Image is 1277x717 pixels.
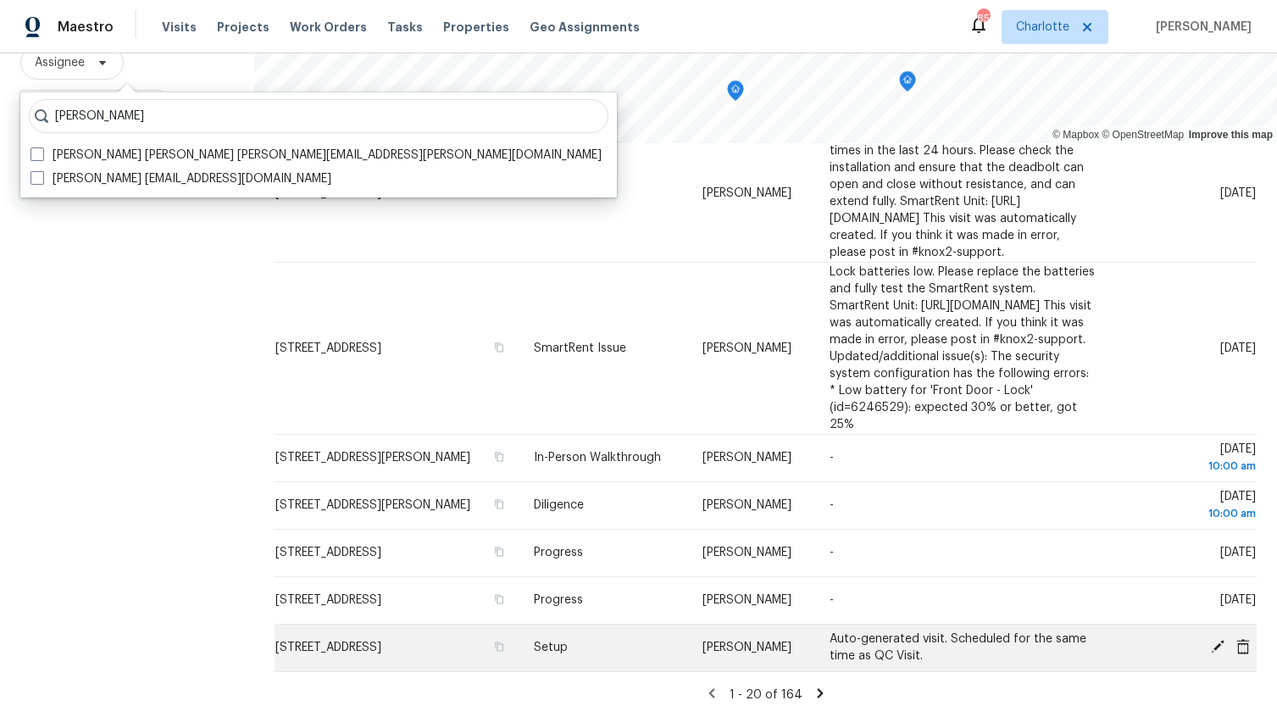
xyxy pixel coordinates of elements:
span: 1 - 20 of 164 [730,689,802,701]
span: [PERSON_NAME] [702,342,791,354]
span: Geo Assignments [530,19,640,36]
span: Projects [217,19,269,36]
span: Maestro [58,19,114,36]
span: [DATE] [1124,443,1256,475]
span: [STREET_ADDRESS][PERSON_NAME] [275,499,470,511]
a: OpenStreetMap [1102,129,1184,141]
button: Copy Address [491,592,507,607]
span: [PERSON_NAME] [702,594,791,606]
span: - [830,499,834,511]
span: Progress [534,547,583,559]
span: - [830,594,834,606]
span: [PERSON_NAME] [702,547,791,559]
span: [STREET_ADDRESS] [275,187,381,199]
button: Copy Address [491,340,507,355]
span: Cancel [1230,639,1256,654]
span: Properties [443,19,509,36]
span: The lock has jammed while unlocking several times in the last 24 hours. Please check the installa... [830,128,1084,258]
label: [PERSON_NAME] [EMAIL_ADDRESS][DOMAIN_NAME] [31,170,331,187]
span: [PERSON_NAME] [702,499,791,511]
span: [DATE] [1124,491,1256,522]
button: Copy Address [491,639,507,654]
span: [STREET_ADDRESS][PERSON_NAME] [275,452,470,464]
span: Setup [534,642,568,653]
span: - [830,547,834,559]
span: In-Person Walkthrough [534,452,661,464]
a: Improve this map [1189,129,1273,141]
span: Assignee [35,54,85,71]
span: Progress [534,594,583,606]
span: Charlotte [1016,19,1069,36]
span: [DATE] [1220,547,1256,559]
span: SmartRent Issue [534,342,626,354]
span: Diligence [534,499,584,511]
button: Copy Address [491,497,507,512]
span: [STREET_ADDRESS] [275,594,381,606]
span: [DATE] [1220,594,1256,606]
span: [DATE] [1220,342,1256,354]
span: Lock batteries low. Please replace the batteries and fully test the SmartRent system. SmartRent U... [830,266,1095,431]
a: Mapbox [1052,129,1099,141]
button: Copy Address [491,544,507,559]
div: Map marker [727,81,744,107]
div: Map marker [899,71,916,97]
span: [PERSON_NAME] [1149,19,1252,36]
span: [STREET_ADDRESS] [275,547,381,559]
div: 10:00 am [1124,458,1256,475]
span: - [830,452,834,464]
span: [PERSON_NAME] [702,452,791,464]
span: [PERSON_NAME] [702,187,791,199]
div: 10:00 am [1124,505,1256,522]
span: Visits [162,19,197,36]
span: Tasks [387,21,423,33]
span: Auto-generated visit. Scheduled for the same time as QC Visit. [830,633,1086,662]
span: [PERSON_NAME] [702,642,791,653]
button: Copy Address [491,449,507,464]
span: Access Issues [534,187,612,199]
span: [DATE] [1220,187,1256,199]
span: [STREET_ADDRESS] [275,642,381,653]
label: [PERSON_NAME] [PERSON_NAME] [PERSON_NAME][EMAIL_ADDRESS][PERSON_NAME][DOMAIN_NAME] [31,147,602,164]
span: [STREET_ADDRESS] [275,342,381,354]
div: 85 [977,10,989,27]
span: Work Orders [290,19,367,36]
span: Edit [1205,639,1230,654]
